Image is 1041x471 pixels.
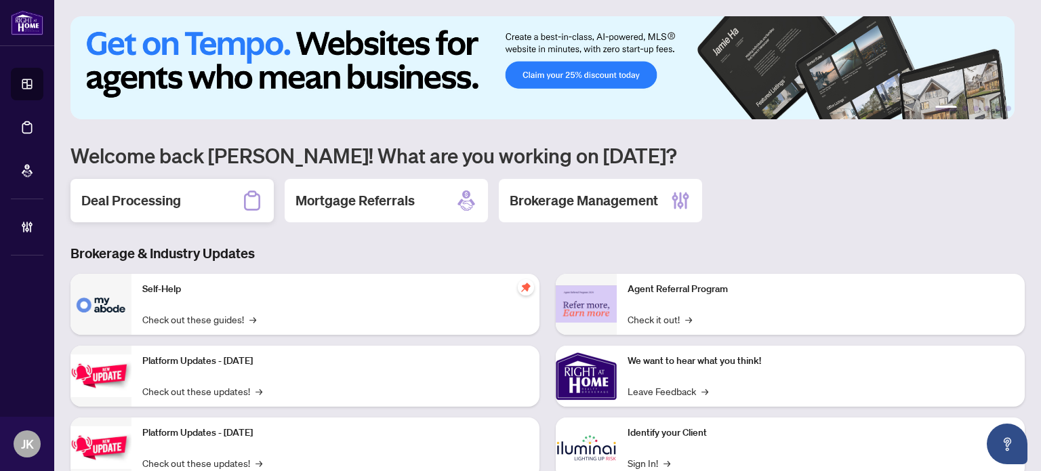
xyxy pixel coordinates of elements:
span: → [701,384,708,398]
h1: Welcome back [PERSON_NAME]! What are you working on [DATE]? [70,142,1025,168]
p: Platform Updates - [DATE] [142,426,529,441]
h2: Brokerage Management [510,191,658,210]
img: logo [11,10,43,35]
span: → [685,312,692,327]
p: Self-Help [142,282,529,297]
a: Check it out!→ [628,312,692,327]
span: pushpin [518,279,534,295]
a: Check out these updates!→ [142,384,262,398]
img: Platform Updates - July 21, 2025 [70,354,131,397]
button: 4 [984,106,989,111]
img: Slide 0 [70,16,1015,119]
a: Check out these guides!→ [142,312,256,327]
img: Agent Referral Program [556,285,617,323]
button: 3 [973,106,979,111]
h2: Deal Processing [81,191,181,210]
p: Platform Updates - [DATE] [142,354,529,369]
img: Platform Updates - July 8, 2025 [70,426,131,469]
h2: Mortgage Referrals [295,191,415,210]
img: We want to hear what you think! [556,346,617,407]
img: Self-Help [70,274,131,335]
a: Sign In!→ [628,455,670,470]
a: Leave Feedback→ [628,384,708,398]
span: → [664,455,670,470]
button: Open asap [987,424,1027,464]
p: We want to hear what you think! [628,354,1014,369]
button: 2 [962,106,968,111]
span: → [249,312,256,327]
button: 1 [935,106,957,111]
span: → [256,384,262,398]
span: → [256,455,262,470]
h3: Brokerage & Industry Updates [70,244,1025,263]
button: 6 [1006,106,1011,111]
button: 5 [995,106,1000,111]
span: JK [21,434,34,453]
p: Identify your Client [628,426,1014,441]
p: Agent Referral Program [628,282,1014,297]
a: Check out these updates!→ [142,455,262,470]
